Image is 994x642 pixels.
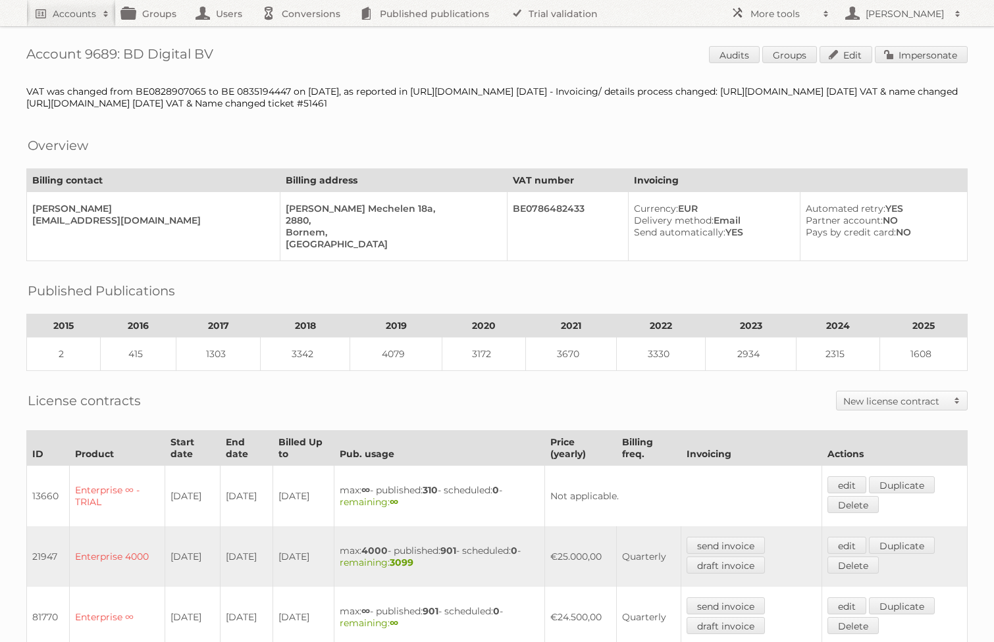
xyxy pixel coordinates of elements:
a: edit [827,597,866,614]
strong: 0 [511,545,517,556]
th: ID [27,431,70,466]
td: [DATE] [273,526,334,587]
a: New license contract [837,391,967,410]
td: 1608 [879,337,967,371]
td: 2315 [797,337,879,371]
div: [PERSON_NAME] Mechelen 18a, [286,203,496,214]
span: Partner account: [806,214,883,226]
th: End date [221,431,273,466]
th: Actions [822,431,967,466]
div: YES [634,226,790,238]
strong: 901 [423,605,438,617]
td: [DATE] [221,526,273,587]
div: Bornem, [286,226,496,238]
th: 2022 [616,314,706,337]
h2: Accounts [53,7,96,20]
span: Automated retry: [806,203,885,214]
span: Delivery method: [634,214,714,226]
div: YES [806,203,956,214]
a: Delete [827,556,879,574]
td: [DATE] [273,466,334,527]
td: max: - published: - scheduled: - [334,466,544,527]
strong: ∞ [390,617,398,629]
span: remaining: [340,496,398,508]
td: Enterprise 4000 [70,526,165,587]
a: send invoice [687,597,765,614]
td: 3172 [442,337,525,371]
td: 3330 [616,337,706,371]
td: 415 [101,337,176,371]
td: 21947 [27,526,70,587]
th: 2016 [101,314,176,337]
th: 2023 [706,314,797,337]
td: max: - published: - scheduled: - [334,526,544,587]
td: [DATE] [221,466,273,527]
strong: 310 [423,484,438,496]
th: 2019 [350,314,442,337]
strong: 901 [440,545,456,556]
th: Billed Up to [273,431,334,466]
td: 4079 [350,337,442,371]
td: BE0786482433 [508,192,629,261]
td: 3670 [525,337,616,371]
th: Invoicing [681,431,822,466]
th: Price (yearly) [544,431,616,466]
th: 2025 [879,314,967,337]
td: 1303 [176,337,261,371]
th: Billing freq. [616,431,681,466]
h2: Published Publications [28,281,175,301]
div: [EMAIL_ADDRESS][DOMAIN_NAME] [32,214,269,226]
h2: [PERSON_NAME] [862,7,948,20]
td: €25.000,00 [544,526,616,587]
strong: 4000 [361,545,388,556]
span: Toggle [947,391,967,410]
strong: ∞ [361,484,370,496]
div: NO [806,226,956,238]
a: send invoice [687,537,765,554]
div: [PERSON_NAME] [32,203,269,214]
a: Audits [709,46,760,63]
h2: New license contract [843,395,947,408]
a: draft invoice [687,556,765,574]
strong: ∞ [361,605,370,617]
a: Duplicate [869,537,935,554]
h2: Overview [28,136,88,155]
a: Delete [827,617,879,634]
strong: 0 [493,605,500,617]
th: Product [70,431,165,466]
span: Send automatically: [634,226,725,238]
div: EUR [634,203,790,214]
a: edit [827,537,866,554]
span: Pays by credit card: [806,226,896,238]
td: [DATE] [165,526,221,587]
div: NO [806,214,956,226]
a: Duplicate [869,476,935,493]
th: Invoicing [628,169,967,192]
span: remaining: [340,556,413,568]
th: 2024 [797,314,879,337]
td: [DATE] [165,466,221,527]
th: 2020 [442,314,525,337]
td: Quarterly [616,526,681,587]
th: 2017 [176,314,261,337]
strong: ∞ [390,496,398,508]
strong: 3099 [390,556,413,568]
a: Groups [762,46,817,63]
span: Currency: [634,203,678,214]
a: Impersonate [875,46,968,63]
a: edit [827,476,866,493]
a: Delete [827,496,879,513]
td: 3342 [261,337,350,371]
td: 2934 [706,337,797,371]
h2: More tools [750,7,816,20]
a: Edit [820,46,872,63]
th: Pub. usage [334,431,544,466]
th: Billing address [280,169,507,192]
span: remaining: [340,617,398,629]
h1: Account 9689: BD Digital BV [26,46,968,66]
th: VAT number [508,169,629,192]
th: 2015 [27,314,101,337]
td: 2 [27,337,101,371]
div: Email [634,214,790,226]
td: Enterprise ∞ - TRIAL [70,466,165,527]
